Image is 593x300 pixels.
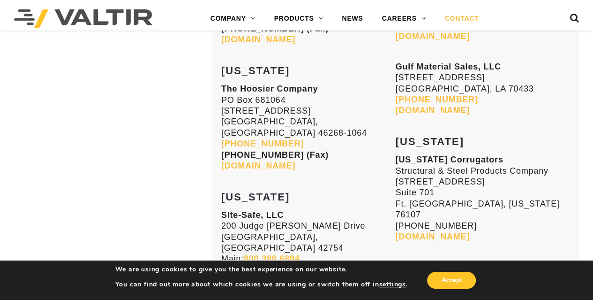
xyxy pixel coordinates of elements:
p: You can find out more about which cookies we are using or switch them off in . [115,280,408,289]
strong: [US_STATE] [395,136,464,147]
p: Structural & Steel Products Company [STREET_ADDRESS] Suite 701 Ft. [GEOGRAPHIC_DATA], [US_STATE] ... [395,154,570,242]
strong: [US_STATE] [221,65,290,77]
img: Valtir [14,9,152,28]
button: Accept [427,272,476,289]
a: [PHONE_NUMBER] [221,139,304,148]
strong: [PHONE_NUMBER] (Fax) [221,24,329,33]
a: [DOMAIN_NAME] [395,31,469,41]
strong: [US_STATE] Corrugators [395,155,503,164]
p: [STREET_ADDRESS] [GEOGRAPHIC_DATA], LA 70433 [395,50,570,116]
a: 800.388.6884 [244,254,300,263]
p: 200 Judge [PERSON_NAME] Drive [GEOGRAPHIC_DATA], [GEOGRAPHIC_DATA] 42754 Main: Fax [PHONE_NUMBER] [221,210,396,298]
strong: [PHONE_NUMBER] (Fax) [221,150,329,160]
strong: Site-Safe, LLC [221,210,284,220]
strong: Gulf Material Sales, LLC [395,62,501,71]
button: settings [379,280,405,289]
strong: [US_STATE] [221,191,290,203]
strong: The Hoosier Company [221,84,318,93]
a: COMPANY [201,9,265,28]
p: We are using cookies to give you the best experience on our website. [115,265,408,274]
a: NEWS [332,9,372,28]
a: CAREERS [373,9,435,28]
a: [DOMAIN_NAME] [221,35,295,44]
p: PO Box 681064 [STREET_ADDRESS] [GEOGRAPHIC_DATA], [GEOGRAPHIC_DATA] 46268-1064 [221,84,396,171]
a: [DOMAIN_NAME] [221,161,295,170]
a: [PHONE_NUMBER] [395,95,478,104]
a: CONTACT [435,9,488,28]
a: [DOMAIN_NAME] [395,232,469,241]
a: PRODUCTS [265,9,333,28]
a: [DOMAIN_NAME] [395,106,469,115]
